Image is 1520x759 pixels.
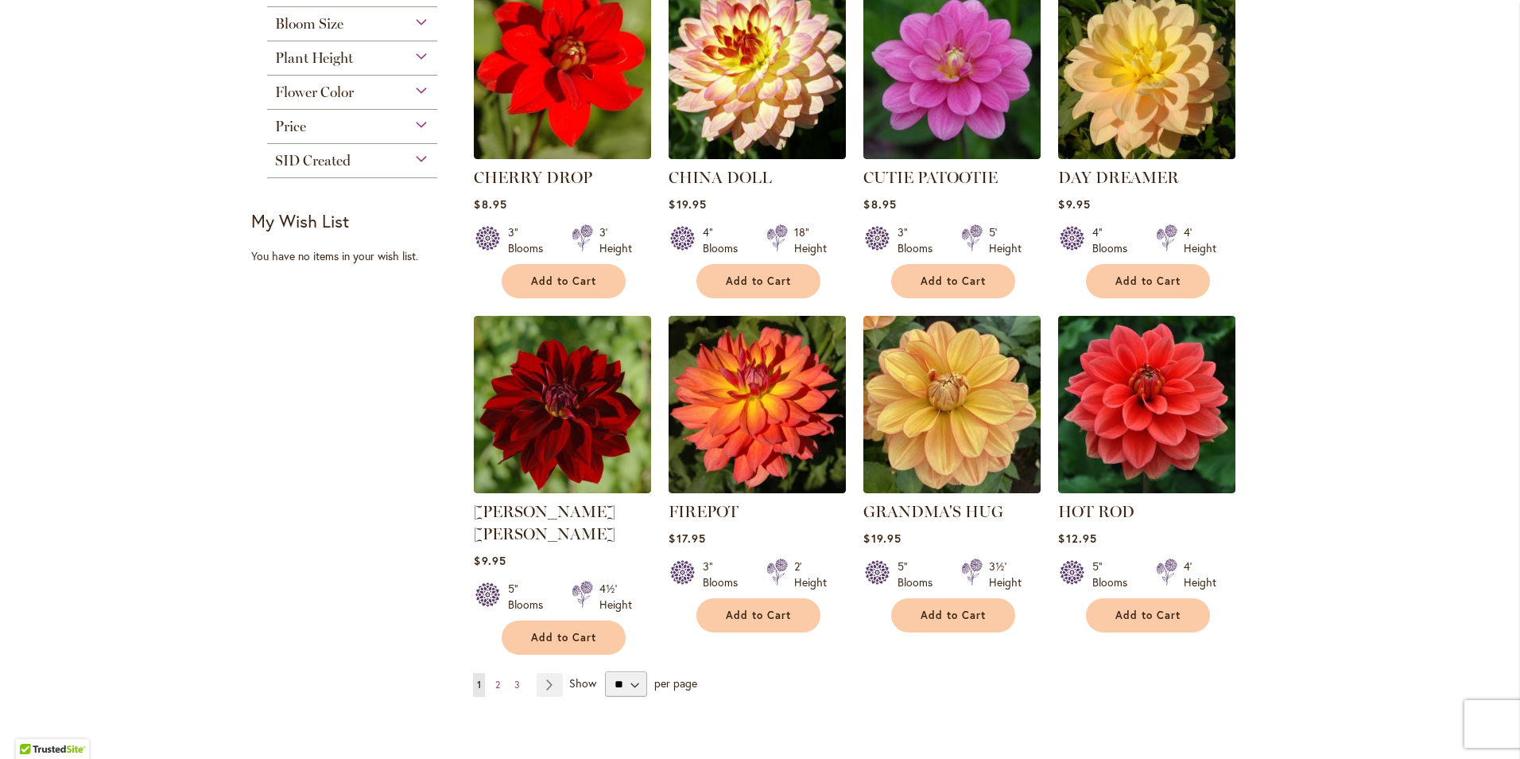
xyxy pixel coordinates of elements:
[726,274,791,288] span: Add to Cart
[275,15,343,33] span: Bloom Size
[474,553,506,568] span: $9.95
[251,248,463,264] div: You have no items in your wish list.
[1184,224,1216,256] div: 4' Height
[669,502,739,521] a: FIREPOT
[1058,502,1134,521] a: HOT ROD
[669,197,706,212] span: $19.95
[726,609,791,622] span: Add to Cart
[696,598,820,632] button: Add to Cart
[669,147,846,162] a: CHINA DOLL
[1115,609,1181,622] span: Add to Cart
[1184,559,1216,590] div: 4' Height
[251,209,349,232] strong: My Wish List
[491,673,504,697] a: 2
[1058,197,1090,212] span: $9.95
[1058,168,1179,187] a: DAY DREAMER
[1086,264,1210,298] button: Add to Cart
[275,118,306,135] span: Price
[703,224,747,256] div: 4" Blooms
[898,559,942,590] div: 5" Blooms
[508,224,553,256] div: 3" Blooms
[1086,598,1210,632] button: Add to Cart
[863,197,896,212] span: $8.95
[989,559,1022,590] div: 3½' Height
[569,675,596,691] span: Show
[863,316,1041,493] img: GRANDMA'S HUG
[696,264,820,298] button: Add to Cart
[703,559,747,590] div: 3" Blooms
[12,703,56,747] iframe: Launch Accessibility Center
[1058,531,1096,546] span: $12.95
[275,152,351,169] span: SID Created
[474,316,651,493] img: DEBORA RENAE
[275,84,354,101] span: Flower Color
[921,609,986,622] span: Add to Cart
[1115,274,1181,288] span: Add to Cart
[1058,316,1235,493] img: HOT ROD
[794,559,827,590] div: 2' Height
[495,679,500,691] span: 2
[1058,481,1235,496] a: HOT ROD
[794,224,827,256] div: 18" Height
[669,481,846,496] a: FIREPOT
[508,581,553,613] div: 5" Blooms
[477,679,481,691] span: 1
[514,679,520,691] span: 3
[502,621,626,655] button: Add to Cart
[863,481,1041,496] a: GRANDMA'S HUG
[898,224,942,256] div: 3" Blooms
[531,631,596,644] span: Add to Cart
[474,481,651,496] a: DEBORA RENAE
[891,264,1015,298] button: Add to Cart
[669,531,705,546] span: $17.95
[474,168,592,187] a: CHERRY DROP
[863,168,998,187] a: CUTIE PATOOTIE
[1058,147,1235,162] a: DAY DREAMER
[891,598,1015,632] button: Add to Cart
[275,49,353,67] span: Plant Height
[1092,559,1137,590] div: 5" Blooms
[669,316,846,493] img: FIREPOT
[921,274,986,288] span: Add to Cart
[474,502,615,543] a: [PERSON_NAME] [PERSON_NAME]
[502,264,626,298] button: Add to Cart
[863,531,901,546] span: $19.95
[989,224,1022,256] div: 5' Height
[669,168,772,187] a: CHINA DOLL
[863,147,1041,162] a: CUTIE PATOOTIE
[531,274,596,288] span: Add to Cart
[863,502,1003,521] a: GRANDMA'S HUG
[654,675,697,691] span: per page
[474,147,651,162] a: CHERRY DROP
[510,673,524,697] a: 3
[1092,224,1137,256] div: 4" Blooms
[599,581,632,613] div: 4½' Height
[599,224,632,256] div: 3' Height
[474,197,506,212] span: $8.95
